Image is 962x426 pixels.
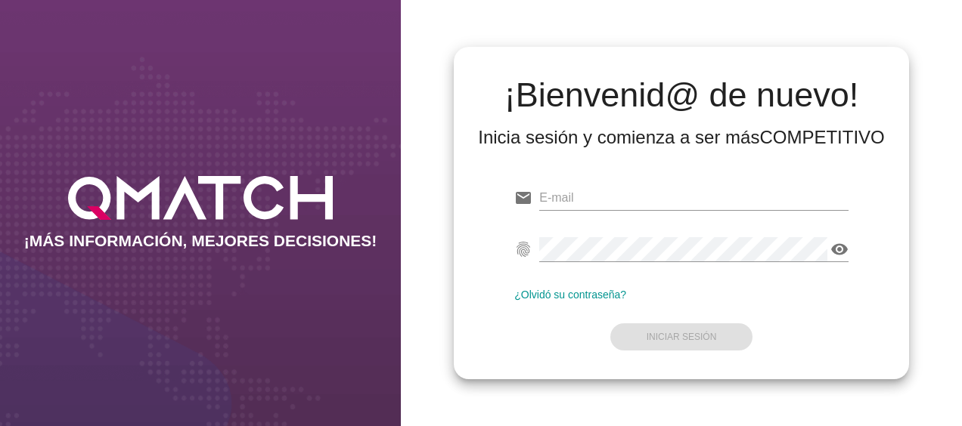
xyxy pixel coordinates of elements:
[24,232,377,250] h2: ¡MÁS INFORMACIÓN, MEJORES DECISIONES!
[759,127,884,147] strong: COMPETITIVO
[478,77,885,113] h2: ¡Bienvenid@ de nuevo!
[514,240,532,258] i: fingerprint
[514,289,626,301] a: ¿Olvidó su contraseña?
[478,125,885,150] div: Inicia sesión y comienza a ser más
[514,189,532,207] i: email
[539,186,849,210] input: E-mail
[830,240,849,258] i: visibility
